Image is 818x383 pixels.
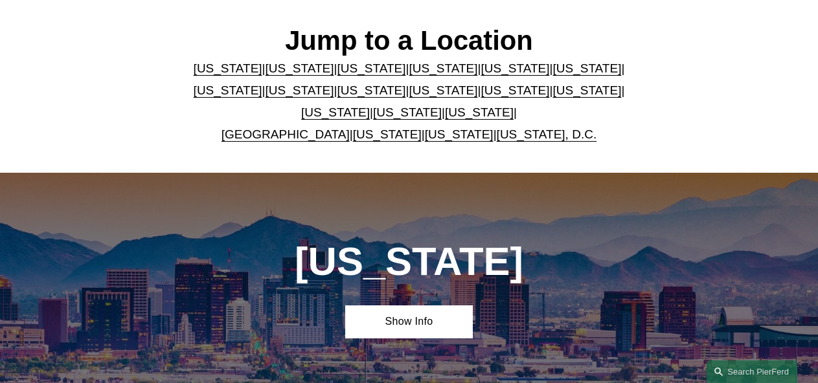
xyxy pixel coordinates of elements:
a: [US_STATE] [445,105,514,119]
a: [US_STATE], D.C. [497,127,597,141]
a: [US_STATE] [266,61,334,75]
a: [US_STATE] [552,61,621,75]
p: | | | | | | | | | | | | | | | | | | [185,58,633,146]
a: [US_STATE] [481,83,549,97]
a: [US_STATE] [194,83,262,97]
a: [US_STATE] [353,127,422,141]
a: [US_STATE] [337,83,406,97]
a: [US_STATE] [409,61,478,75]
a: [GEOGRAPHIC_DATA] [222,127,350,141]
h1: [US_STATE] [249,239,569,284]
a: [US_STATE] [409,83,478,97]
a: [US_STATE] [194,61,262,75]
a: [US_STATE] [425,127,494,141]
a: [US_STATE] [301,105,370,119]
h2: Jump to a Location [185,25,633,58]
a: [US_STATE] [337,61,406,75]
a: Show Info [345,305,473,338]
a: [US_STATE] [266,83,334,97]
a: [US_STATE] [481,61,549,75]
a: Search this site [707,360,797,383]
a: [US_STATE] [552,83,621,97]
a: [US_STATE] [373,105,442,119]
